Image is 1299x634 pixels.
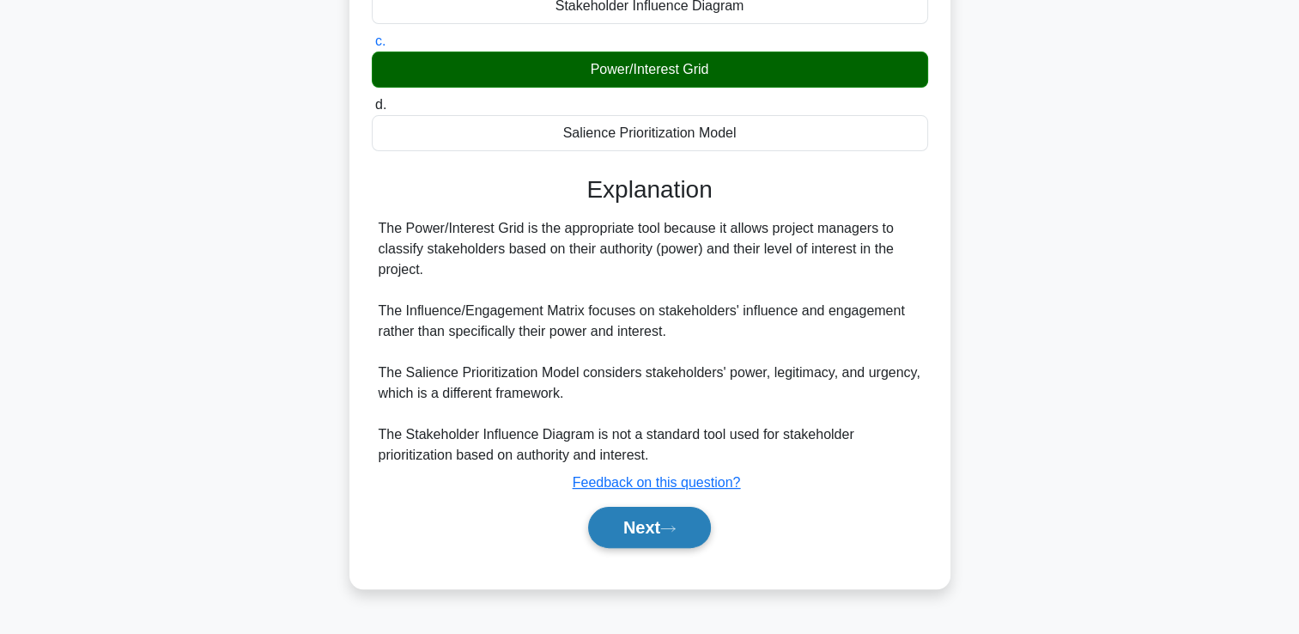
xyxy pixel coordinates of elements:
div: Salience Prioritization Model [372,115,928,151]
span: d. [375,97,386,112]
div: The Power/Interest Grid is the appropriate tool because it allows project managers to classify st... [379,218,921,466]
h3: Explanation [382,175,918,204]
div: Power/Interest Grid [372,52,928,88]
span: c. [375,34,385,48]
button: Next [588,507,711,548]
a: Feedback on this question? [573,475,741,490]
